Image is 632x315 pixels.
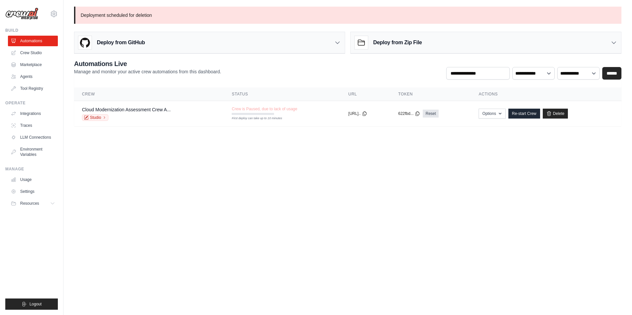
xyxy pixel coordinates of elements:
button: Logout [5,298,58,310]
div: Build [5,28,58,33]
a: Usage [8,174,58,185]
button: Resources [8,198,58,209]
a: Environment Variables [8,144,58,160]
span: Crew is Paused, due to lack of usage [232,106,297,112]
a: Traces [8,120,58,131]
button: 622fbd... [398,111,420,116]
h3: Deploy from Zip File [373,39,422,47]
div: Manage [5,166,58,172]
th: URL [340,87,390,101]
th: Status [224,87,340,101]
th: Token [390,87,471,101]
a: Cloud Modernization Assessment Crew A... [82,107,171,112]
h2: Automations Live [74,59,221,68]
a: Reset [423,110,438,118]
a: Re-start Crew [508,109,540,119]
a: Delete [543,109,568,119]
a: Settings [8,186,58,197]
span: Resources [20,201,39,206]
p: Deployment scheduled for deletion [74,7,621,24]
a: LLM Connections [8,132,58,143]
a: Marketplace [8,59,58,70]
a: Automations [8,36,58,46]
img: Logo [5,8,38,20]
a: Studio [82,114,108,121]
div: Operate [5,100,58,106]
a: Crew Studio [8,48,58,58]
a: Agents [8,71,58,82]
a: Tool Registry [8,83,58,94]
th: Crew [74,87,224,101]
img: GitHub Logo [78,36,92,49]
p: Manage and monitor your active crew automations from this dashboard. [74,68,221,75]
th: Actions [471,87,621,101]
h3: Deploy from GitHub [97,39,145,47]
button: Options [479,109,505,119]
div: First deploy can take up to 10 minutes [232,116,274,121]
a: Integrations [8,108,58,119]
span: Logout [29,301,42,307]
